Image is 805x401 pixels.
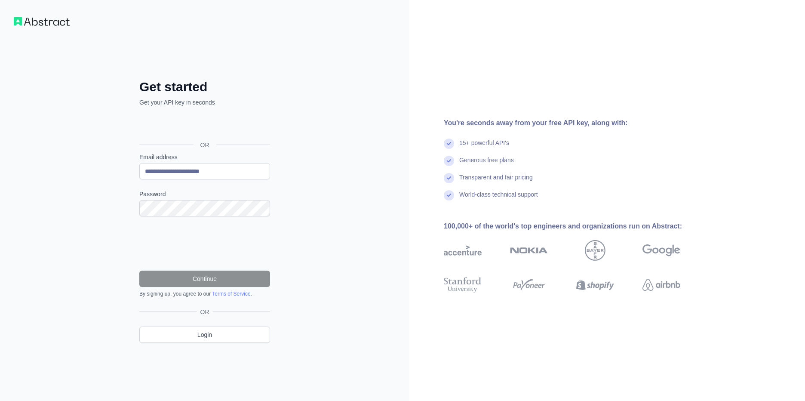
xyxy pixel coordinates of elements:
label: Email address [139,153,270,161]
div: By signing up, you agree to our . [139,290,270,297]
div: World-class technical support [459,190,538,207]
span: OR [194,141,216,149]
a: Login [139,327,270,343]
div: Transparent and fair pricing [459,173,533,190]
iframe: reCAPTCHA [139,227,270,260]
img: stanford university [444,275,482,294]
img: airbnb [642,275,680,294]
div: 15+ powerful API's [459,139,509,156]
img: check mark [444,156,454,166]
a: Terms of Service [212,291,250,297]
p: Get your API key in seconds [139,98,270,107]
iframe: 「使用 Google 帳戶登入」按鈕 [135,116,273,135]
img: accenture [444,240,482,261]
img: check mark [444,139,454,149]
div: Generous free plans [459,156,514,173]
div: You're seconds away from your free API key, along with: [444,118,708,128]
img: check mark [444,173,454,183]
img: shopify [576,275,614,294]
label: Password [139,190,270,198]
h2: Get started [139,79,270,95]
div: 100,000+ of the world's top engineers and organizations run on Abstract: [444,221,708,231]
img: nokia [510,240,548,261]
img: payoneer [510,275,548,294]
img: check mark [444,190,454,200]
span: OR [197,308,213,316]
button: Continue [139,271,270,287]
img: google [642,240,680,261]
img: bayer [585,240,605,261]
img: Workflow [14,17,70,26]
